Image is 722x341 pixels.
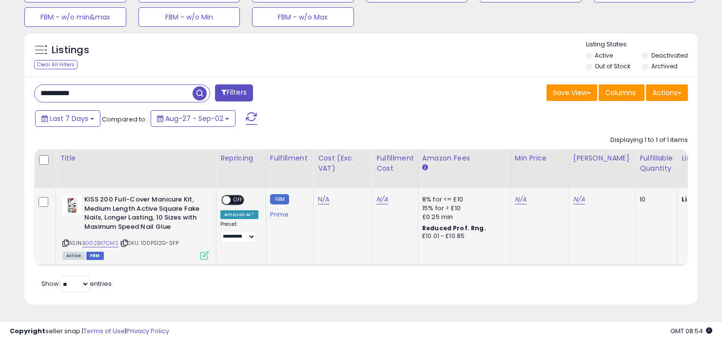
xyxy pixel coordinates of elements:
[422,232,503,241] div: £10.01 - £10.85
[422,163,428,172] small: Amazon Fees.
[215,84,253,101] button: Filters
[646,84,688,101] button: Actions
[151,110,235,127] button: Aug-27 - Sep-02
[86,252,104,260] span: FBM
[586,40,698,49] p: Listing States:
[270,194,289,204] small: FBM
[220,221,258,243] div: Preset:
[102,115,147,124] span: Compared to:
[126,326,169,336] a: Privacy Policy
[34,60,78,69] div: Clear All Filters
[595,51,613,60] label: Active
[376,195,388,204] a: N/A
[422,153,507,163] div: Amazon Fees
[35,110,100,127] button: Last 7 Days
[83,326,125,336] a: Terms of Use
[252,7,354,27] button: FBM - w/o Max
[670,326,712,336] span: 2025-09-10 08:54 GMT
[640,195,670,204] div: 10
[231,196,246,204] span: OFF
[640,153,673,174] div: Fulfillable Quantity
[10,327,169,336] div: seller snap | |
[270,153,310,163] div: Fulfillment
[82,239,118,247] a: B002BX7CMS
[62,195,82,215] img: 41f5zwenkgL._SL40_.jpg
[10,326,45,336] strong: Copyright
[422,195,503,204] div: 8% for <= £10
[120,239,178,247] span: | SKU: 100PS12G-SFP
[573,195,585,204] a: N/A
[651,51,688,60] label: Deactivated
[376,153,414,174] div: Fulfillment Cost
[651,62,678,70] label: Archived
[422,213,503,221] div: £0.25 min
[270,207,306,219] div: Prime
[62,252,85,260] span: All listings currently available for purchase on Amazon
[165,114,223,123] span: Aug-27 - Sep-02
[422,224,486,232] b: Reduced Prof. Rng.
[318,195,330,204] a: N/A
[24,7,126,27] button: FBM - w/o min&max
[138,7,240,27] button: FBM - w/o Min
[595,62,630,70] label: Out of Stock
[605,88,636,98] span: Columns
[220,153,262,163] div: Repricing
[573,153,631,163] div: [PERSON_NAME]
[515,195,527,204] a: N/A
[546,84,597,101] button: Save View
[220,210,258,219] div: Amazon AI *
[610,136,688,145] div: Displaying 1 to 1 of 1 items
[515,153,565,163] div: Min Price
[84,195,203,234] b: KISS 200 Full-Cover Manicure Kit, Medium Length Active Square Fake Nails, Longer Lasting, 10 Size...
[60,153,212,163] div: Title
[422,204,503,213] div: 15% for > £10
[62,195,209,259] div: ASIN:
[50,114,88,123] span: Last 7 Days
[52,43,89,57] h5: Listings
[41,279,112,288] span: Show: entries
[599,84,644,101] button: Columns
[318,153,368,174] div: Cost (Exc. VAT)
